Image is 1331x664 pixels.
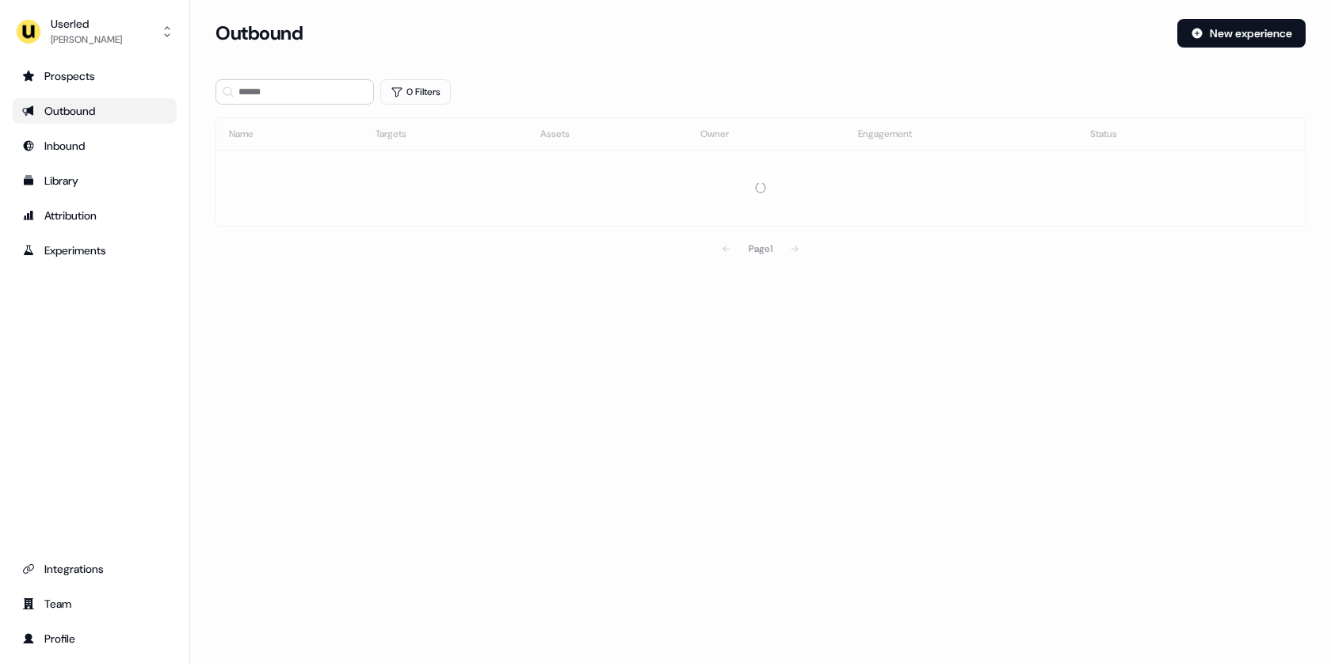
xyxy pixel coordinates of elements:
a: Go to attribution [13,203,177,228]
a: Go to outbound experience [13,98,177,124]
a: Go to team [13,591,177,616]
div: Profile [22,631,167,647]
a: Go to experiments [13,238,177,263]
div: Experiments [22,242,167,258]
a: Go to prospects [13,63,177,89]
button: Userled[PERSON_NAME] [13,13,177,51]
h3: Outbound [215,21,303,45]
div: Library [22,173,167,189]
div: Prospects [22,68,167,84]
a: Go to integrations [13,556,177,582]
a: Go to templates [13,168,177,193]
div: Userled [51,16,122,32]
button: 0 Filters [380,79,451,105]
div: [PERSON_NAME] [51,32,122,48]
div: Integrations [22,561,167,577]
button: New experience [1177,19,1306,48]
div: Outbound [22,103,167,119]
a: Go to Inbound [13,133,177,158]
a: Go to profile [13,626,177,651]
div: Team [22,596,167,612]
div: Inbound [22,138,167,154]
div: Attribution [22,208,167,223]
